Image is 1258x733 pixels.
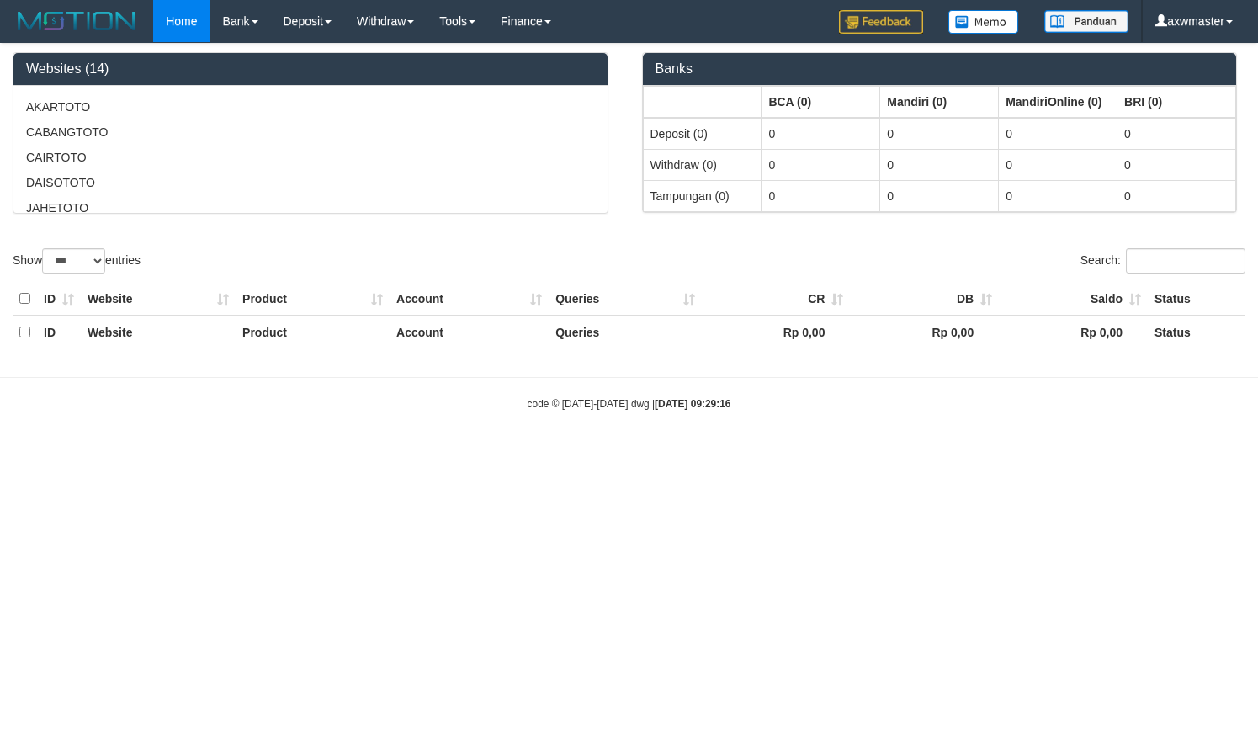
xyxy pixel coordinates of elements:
img: MOTION_logo.png [13,8,141,34]
th: Queries [549,316,701,348]
th: Group: activate to sort column ascending [762,86,880,118]
th: Queries [549,283,701,316]
td: 0 [762,149,880,180]
th: Account [390,316,549,348]
td: 0 [762,180,880,211]
td: 0 [880,149,999,180]
th: Rp 0,00 [999,316,1148,348]
td: 0 [1117,180,1236,211]
p: CAIRTOTO [26,149,595,166]
th: Product [236,316,390,348]
th: Group: activate to sort column ascending [643,86,762,118]
td: 0 [1117,149,1236,180]
h3: Banks [656,61,1224,77]
th: Group: activate to sort column ascending [1117,86,1236,118]
p: JAHETOTO [26,199,595,216]
th: Saldo [999,283,1148,316]
img: panduan.png [1044,10,1128,33]
td: 0 [999,118,1117,150]
th: Product [236,283,390,316]
p: AKARTOTO [26,98,595,115]
small: code © [DATE]-[DATE] dwg | [528,398,731,410]
td: 0 [880,180,999,211]
td: Deposit (0) [643,118,762,150]
select: Showentries [42,248,105,274]
th: Status [1148,283,1245,316]
input: Search: [1126,248,1245,274]
p: CABANGTOTO [26,124,595,141]
th: Group: activate to sort column ascending [880,86,999,118]
p: DAISOTOTO [26,174,595,191]
th: Website [81,283,236,316]
img: Feedback.jpg [839,10,923,34]
th: CR [702,283,851,316]
td: 0 [999,149,1117,180]
th: ID [37,283,81,316]
td: 0 [999,180,1117,211]
th: ID [37,316,81,348]
th: Website [81,316,236,348]
th: Status [1148,316,1245,348]
img: Button%20Memo.svg [948,10,1019,34]
td: 0 [880,118,999,150]
td: 0 [762,118,880,150]
td: 0 [1117,118,1236,150]
td: Withdraw (0) [643,149,762,180]
th: Rp 0,00 [850,316,999,348]
th: Account [390,283,549,316]
th: DB [850,283,999,316]
strong: [DATE] 09:29:16 [655,398,730,410]
h3: Websites (14) [26,61,595,77]
th: Rp 0,00 [702,316,851,348]
th: Group: activate to sort column ascending [999,86,1117,118]
label: Show entries [13,248,141,274]
label: Search: [1080,248,1245,274]
td: Tampungan (0) [643,180,762,211]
